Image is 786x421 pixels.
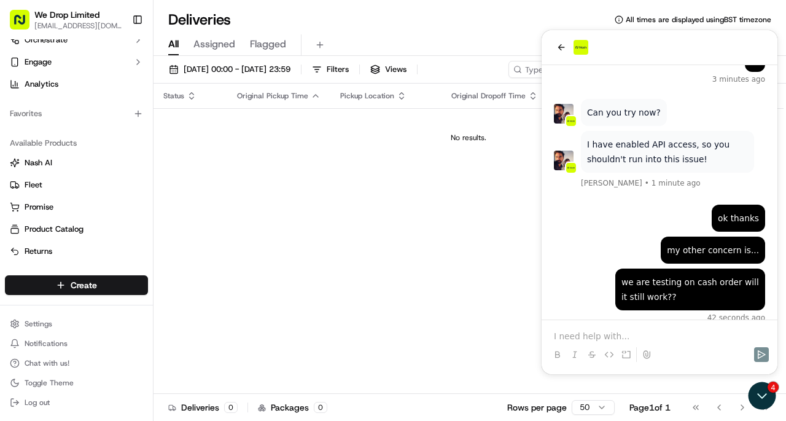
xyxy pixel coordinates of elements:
[10,224,143,235] a: Product Catalog
[250,37,286,52] span: Flagged
[25,358,69,368] span: Chat with us!
[25,57,52,68] span: Engage
[10,246,143,257] a: Returns
[25,34,68,45] span: Orchestrate
[747,380,780,414] iframe: To enrich screen reader interactions, please activate Accessibility in Grammarly extension settings
[163,61,296,78] button: [DATE] 00:00 - [DATE] 23:59
[306,61,354,78] button: Filters
[5,133,148,153] div: Available Products
[5,275,148,295] button: Create
[629,401,671,414] div: Page 1 of 1
[158,133,779,143] div: No results.
[5,175,148,195] button: Fleet
[258,401,327,414] div: Packages
[224,402,238,413] div: 0
[5,52,148,72] button: Engage
[5,104,148,124] div: Favorites
[25,157,52,168] span: Nash AI
[5,30,148,50] button: Orchestrate
[10,157,143,168] a: Nash AI
[5,315,148,332] button: Settings
[25,319,52,329] span: Settings
[508,61,619,78] input: Type to search
[34,9,99,21] button: We Drop Limited
[451,91,526,101] span: Original Dropoff Time
[5,74,148,94] a: Analytics
[163,91,184,101] span: Status
[327,64,349,75] span: Filters
[5,153,148,173] button: Nash AI
[168,10,231,30] h1: Deliveries
[10,202,143,213] a: Promise
[5,197,148,217] button: Promise
[237,91,308,101] span: Original Pickup Time
[5,219,148,239] button: Product Catalog
[5,374,148,391] button: Toggle Theme
[507,401,567,414] p: Rows per page
[25,398,50,407] span: Log out
[5,394,148,411] button: Log out
[10,179,143,191] a: Fleet
[193,37,235,52] span: Assigned
[5,5,127,34] button: We Drop Limited[EMAIL_ADDRESS][DOMAIN_NAME]
[25,202,53,213] span: Promise
[71,279,97,291] span: Create
[25,179,42,191] span: Fleet
[5,242,148,261] button: Returns
[25,79,58,90] span: Analytics
[5,335,148,352] button: Notifications
[314,402,327,413] div: 0
[34,21,122,31] button: [EMAIL_ADDRESS][DOMAIN_NAME]
[25,339,68,348] span: Notifications
[626,15,771,25] span: All times are displayed using BST timezone
[385,64,407,75] span: Views
[340,91,394,101] span: Pickup Location
[184,64,290,75] span: [DATE] 00:00 - [DATE] 23:59
[25,224,84,235] span: Product Catalog
[25,246,52,257] span: Returns
[168,37,179,52] span: All
[25,378,74,388] span: Toggle Theme
[542,30,777,374] iframe: To enrich screen reader interactions, please activate Accessibility in Grammarly extension settings
[168,401,238,414] div: Deliveries
[5,355,148,372] button: Chat with us!
[365,61,412,78] button: Views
